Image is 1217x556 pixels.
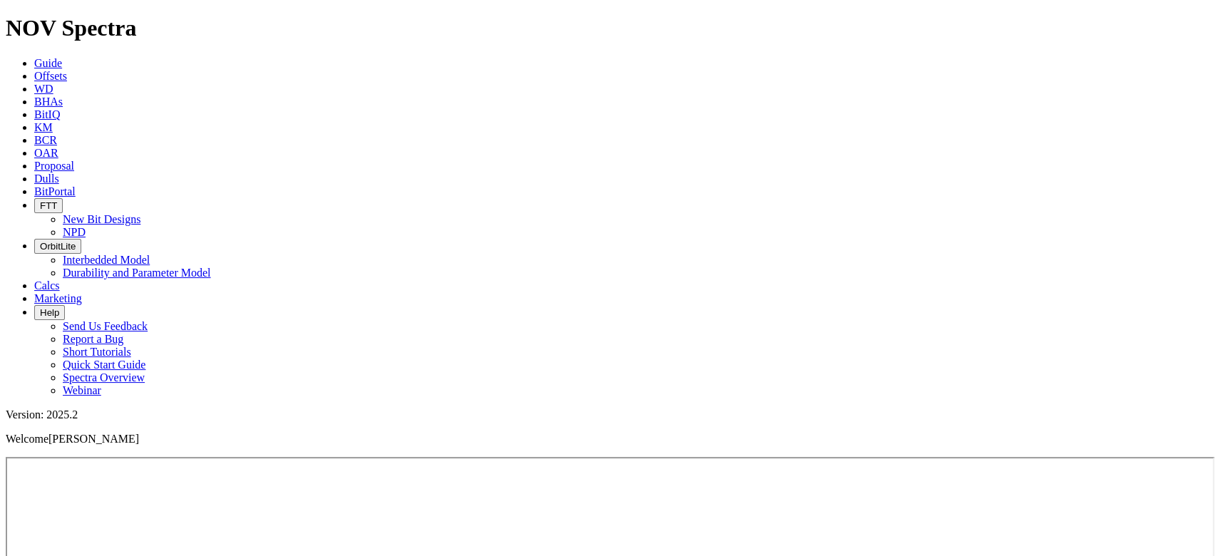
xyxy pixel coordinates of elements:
[63,226,86,238] a: NPD
[34,305,65,320] button: Help
[63,267,211,279] a: Durability and Parameter Model
[63,359,145,371] a: Quick Start Guide
[6,15,1211,41] h1: NOV Spectra
[34,239,81,254] button: OrbitLite
[6,408,1211,421] div: Version: 2025.2
[63,346,131,358] a: Short Tutorials
[63,333,123,345] a: Report a Bug
[63,371,145,383] a: Spectra Overview
[63,254,150,266] a: Interbedded Model
[34,279,60,292] a: Calcs
[34,160,74,172] a: Proposal
[40,200,57,211] span: FTT
[63,320,148,332] a: Send Us Feedback
[34,198,63,213] button: FTT
[34,292,82,304] a: Marketing
[34,108,60,120] a: BitIQ
[34,185,76,197] a: BitPortal
[34,70,67,82] a: Offsets
[34,173,59,185] a: Dulls
[34,57,62,69] a: Guide
[40,241,76,252] span: OrbitLite
[34,83,53,95] a: WD
[63,384,101,396] a: Webinar
[34,121,53,133] a: KM
[34,96,63,108] a: BHAs
[34,147,58,159] a: OAR
[40,307,59,318] span: Help
[6,433,1211,446] p: Welcome
[48,433,139,445] span: [PERSON_NAME]
[34,134,57,146] a: BCR
[63,213,140,225] a: New Bit Designs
